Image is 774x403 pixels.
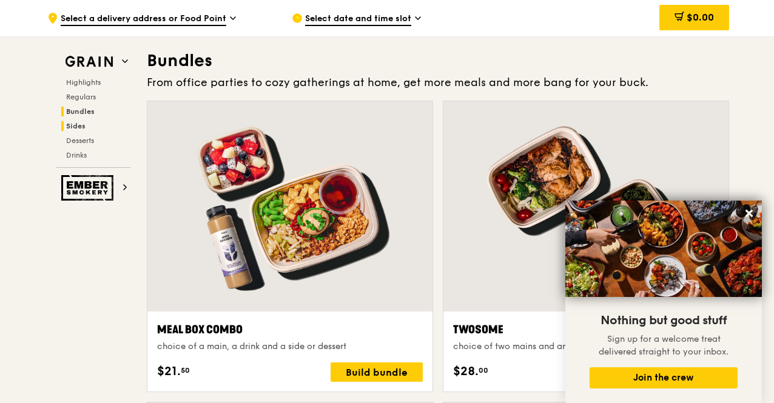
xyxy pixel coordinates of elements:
[453,341,719,353] div: choice of two mains and an option of drinks, desserts and sides
[305,13,411,26] span: Select date and time slot
[61,175,117,201] img: Ember Smokery web logo
[147,50,729,72] h3: Bundles
[687,12,714,23] span: $0.00
[739,204,759,223] button: Close
[157,362,181,381] span: $21.
[66,93,96,101] span: Regulars
[61,13,226,26] span: Select a delivery address or Food Point
[157,341,423,353] div: choice of a main, a drink and a side or dessert
[66,78,101,87] span: Highlights
[599,334,729,357] span: Sign up for a welcome treat delivered straight to your inbox.
[157,321,423,338] div: Meal Box Combo
[453,362,479,381] span: $28.
[66,136,94,145] span: Desserts
[565,201,762,297] img: DSC07876-Edit02-Large.jpeg
[479,365,488,375] span: 00
[590,367,738,388] button: Join the crew
[331,362,423,382] div: Build bundle
[147,74,729,91] div: From office parties to cozy gatherings at home, get more meals and more bang for your buck.
[66,122,86,130] span: Sides
[61,51,117,73] img: Grain web logo
[453,321,719,338] div: Twosome
[66,151,87,159] span: Drinks
[66,107,95,116] span: Bundles
[601,313,727,328] span: Nothing but good stuff
[181,365,190,375] span: 50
